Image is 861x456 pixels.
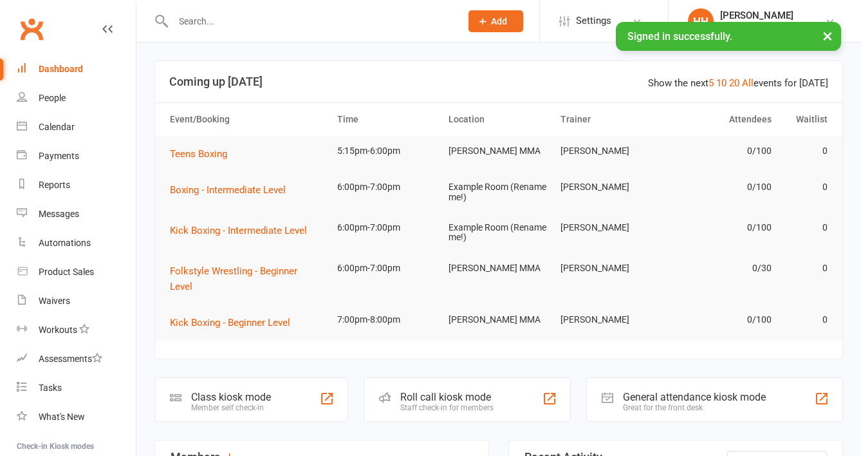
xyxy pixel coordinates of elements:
a: What's New [17,403,136,432]
span: Kick Boxing - Intermediate Level [170,225,307,236]
a: Payments [17,142,136,171]
td: [PERSON_NAME] [555,136,666,166]
div: Member self check-in [191,403,271,412]
th: Location [443,103,554,136]
div: Workouts [39,325,77,335]
a: 5 [708,77,714,89]
td: Example Room (Rename me!) [443,213,554,253]
a: Product Sales [17,258,136,287]
div: HH [688,8,714,34]
div: Assessments [39,354,102,364]
div: Class kiosk mode [191,391,271,403]
div: Payments [39,151,79,161]
a: Calendar [17,113,136,142]
a: Workouts [17,316,136,345]
span: Add [491,16,507,26]
a: Waivers [17,287,136,316]
div: People [39,93,66,103]
td: 6:00pm-7:00pm [331,213,443,243]
button: Add [468,10,523,32]
th: Waitlist [777,103,833,136]
a: Assessments [17,345,136,374]
div: Roll call kiosk mode [400,391,494,403]
button: Kick Boxing - Beginner Level [170,315,299,330]
a: Dashboard [17,55,136,84]
span: Folkstyle Wrestling - Beginner Level [170,265,297,292]
div: Automations [39,238,91,248]
td: 0/100 [666,213,777,243]
td: 0/100 [666,172,777,202]
button: Teens Boxing [170,146,236,162]
a: Automations [17,229,136,258]
td: 5:15pm-6:00pm [331,136,443,166]
div: Dashboard [39,64,83,74]
th: Attendees [666,103,777,136]
div: Messages [39,209,79,219]
div: [PERSON_NAME] [720,10,812,21]
div: Staff check-in for members [400,403,494,412]
a: Messages [17,200,136,229]
button: Folkstyle Wrestling - Beginner Level [170,263,326,294]
button: Boxing - Intermediate Level [170,182,295,198]
td: 0 [777,305,833,335]
span: Teens Boxing [170,148,227,160]
td: [PERSON_NAME] [555,172,666,202]
td: [PERSON_NAME] MMA [443,136,554,166]
a: 20 [729,77,739,89]
td: 0 [777,172,833,202]
th: Event/Booking [164,103,331,136]
div: Tasks [39,383,62,393]
div: Waivers [39,296,70,306]
a: All [742,77,754,89]
button: × [816,22,839,50]
td: 0 [777,253,833,283]
td: [PERSON_NAME] [555,213,666,243]
div: Reports [39,180,70,190]
td: 0/30 [666,253,777,283]
div: General attendance kiosk mode [623,391,766,403]
h3: Coming up [DATE] [169,75,828,88]
th: Time [331,103,443,136]
span: Signed in successfully. [627,30,732,43]
div: Product Sales [39,267,94,277]
td: [PERSON_NAME] MMA [443,253,554,283]
td: 0/100 [666,305,777,335]
td: 6:00pm-7:00pm [331,172,443,202]
td: 0/100 [666,136,777,166]
span: Kick Boxing - Beginner Level [170,317,290,328]
input: Search... [169,12,452,30]
button: Kick Boxing - Intermediate Level [170,223,316,238]
a: 10 [716,77,727,89]
td: 6:00pm-7:00pm [331,253,443,283]
td: [PERSON_NAME] [555,305,666,335]
th: Trainer [555,103,666,136]
td: Example Room (Rename me!) [443,172,554,213]
span: Boxing - Intermediate Level [170,184,286,196]
span: Settings [576,6,611,35]
td: 0 [777,136,833,166]
td: 7:00pm-8:00pm [331,305,443,335]
a: Tasks [17,374,136,403]
td: 0 [777,213,833,243]
div: What's New [39,412,85,422]
td: [PERSON_NAME] [555,253,666,283]
a: Reports [17,171,136,200]
div: Show the next events for [DATE] [648,75,828,91]
div: [PERSON_NAME] MMA [720,21,812,33]
a: People [17,84,136,113]
div: Great for the front desk [623,403,766,412]
td: [PERSON_NAME] MMA [443,305,554,335]
a: Clubworx [15,13,48,45]
div: Calendar [39,122,75,132]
